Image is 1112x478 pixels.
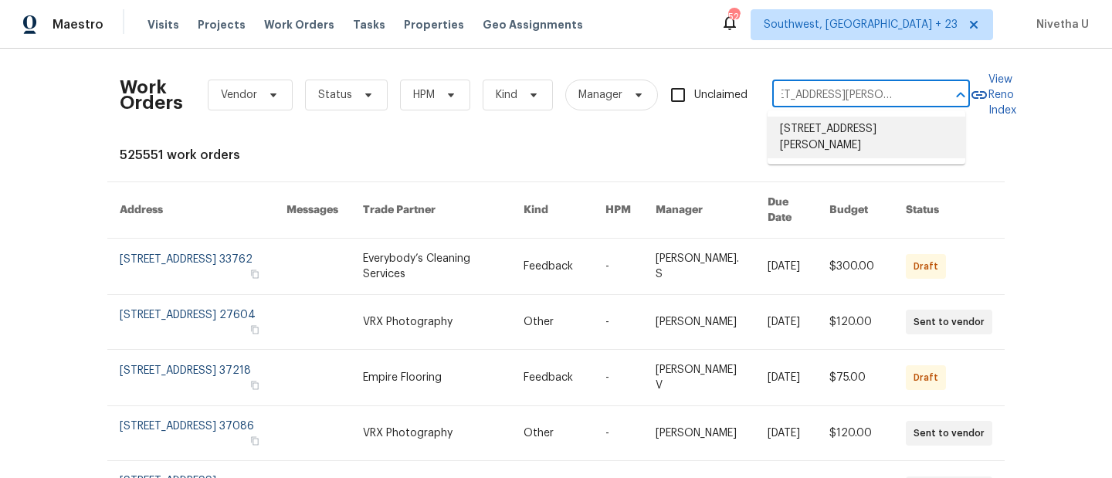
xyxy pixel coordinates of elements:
[147,17,179,32] span: Visits
[264,17,334,32] span: Work Orders
[643,406,754,461] td: [PERSON_NAME]
[351,350,511,406] td: Empire Flooring
[120,80,183,110] h2: Work Orders
[593,350,643,406] td: -
[694,87,748,103] span: Unclaimed
[248,378,262,392] button: Copy Address
[511,182,593,239] th: Kind
[593,182,643,239] th: HPM
[764,17,958,32] span: Southwest, [GEOGRAPHIC_DATA] + 23
[404,17,464,32] span: Properties
[351,295,511,350] td: VRX Photography
[1030,17,1089,32] span: Nivetha U
[198,17,246,32] span: Projects
[728,9,739,25] div: 526
[274,182,351,239] th: Messages
[768,117,965,158] li: [STREET_ADDRESS][PERSON_NAME]
[817,182,893,239] th: Budget
[107,182,274,239] th: Address
[578,87,622,103] span: Manager
[120,147,992,163] div: 525551 work orders
[351,406,511,461] td: VRX Photography
[53,17,103,32] span: Maestro
[248,267,262,281] button: Copy Address
[511,350,593,406] td: Feedback
[511,239,593,295] td: Feedback
[511,406,593,461] td: Other
[893,182,1005,239] th: Status
[643,350,754,406] td: [PERSON_NAME] V
[593,406,643,461] td: -
[353,19,385,30] span: Tasks
[970,72,1016,118] a: View Reno Index
[248,434,262,448] button: Copy Address
[248,323,262,337] button: Copy Address
[318,87,352,103] span: Status
[643,295,754,350] td: [PERSON_NAME]
[593,239,643,295] td: -
[772,83,927,107] input: Enter in an address
[511,295,593,350] td: Other
[496,87,517,103] span: Kind
[221,87,257,103] span: Vendor
[483,17,583,32] span: Geo Assignments
[643,239,754,295] td: [PERSON_NAME]. S
[351,182,511,239] th: Trade Partner
[755,182,817,239] th: Due Date
[351,239,511,295] td: Everybody’s Cleaning Services
[950,84,971,106] button: Close
[413,87,435,103] span: HPM
[643,182,754,239] th: Manager
[593,295,643,350] td: -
